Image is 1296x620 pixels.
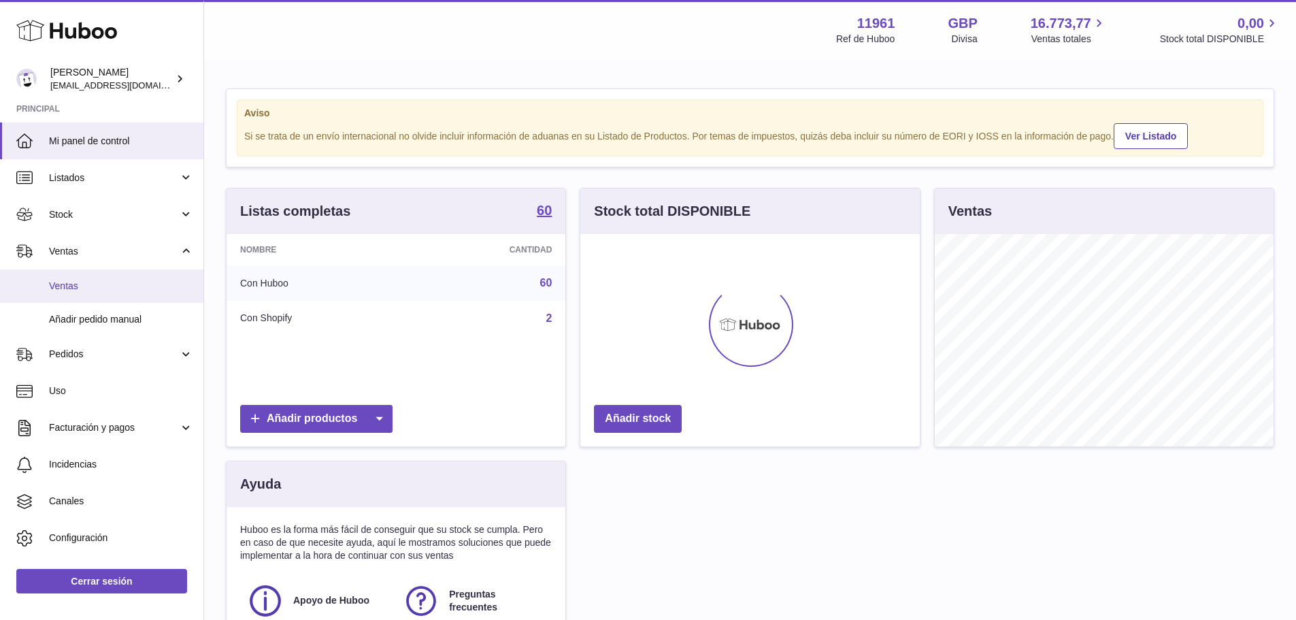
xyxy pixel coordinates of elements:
[49,421,179,434] span: Facturación y pagos
[244,107,1256,120] strong: Aviso
[240,405,393,433] a: Añadir productos
[50,66,173,92] div: [PERSON_NAME]
[16,69,37,89] img: internalAdmin-11961@internal.huboo.com
[594,202,750,221] h3: Stock total DISPONIBLE
[49,313,193,326] span: Añadir pedido manual
[857,14,895,33] strong: 11961
[227,301,407,336] td: Con Shopify
[240,523,552,562] p: Huboo es la forma más fácil de conseguir que su stock se cumpla. Pero en caso de que necesite ayu...
[16,569,187,593] a: Cerrar sesión
[49,135,193,148] span: Mi panel de control
[1031,14,1091,33] span: 16.773,77
[403,583,545,619] a: Preguntas frecuentes
[407,234,566,265] th: Cantidad
[49,245,179,258] span: Ventas
[449,588,544,614] span: Preguntas frecuentes
[540,277,552,289] a: 60
[50,80,200,91] span: [EMAIL_ADDRESS][DOMAIN_NAME]
[594,405,682,433] a: Añadir stock
[537,203,552,217] strong: 60
[948,14,977,33] strong: GBP
[1031,14,1107,46] a: 16.773,77 Ventas totales
[49,458,193,471] span: Incidencias
[1031,33,1107,46] span: Ventas totales
[49,348,179,361] span: Pedidos
[1114,123,1188,149] a: Ver Listado
[240,202,350,221] h3: Listas completas
[244,121,1256,149] div: Si se trata de un envío internacional no olvide incluir información de aduanas en su Listado de P...
[1160,33,1280,46] span: Stock total DISPONIBLE
[49,208,179,221] span: Stock
[546,312,552,324] a: 2
[836,33,895,46] div: Ref de Huboo
[247,583,389,619] a: Apoyo de Huboo
[49,280,193,293] span: Ventas
[240,475,281,493] h3: Ayuda
[1160,14,1280,46] a: 0,00 Stock total DISPONIBLE
[1237,14,1264,33] span: 0,00
[49,532,193,544] span: Configuración
[49,385,193,397] span: Uso
[49,172,179,184] span: Listados
[537,203,552,220] a: 60
[948,202,992,221] h3: Ventas
[227,265,407,301] td: Con Huboo
[227,234,407,265] th: Nombre
[293,594,369,607] span: Apoyo de Huboo
[49,495,193,508] span: Canales
[952,33,978,46] div: Divisa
